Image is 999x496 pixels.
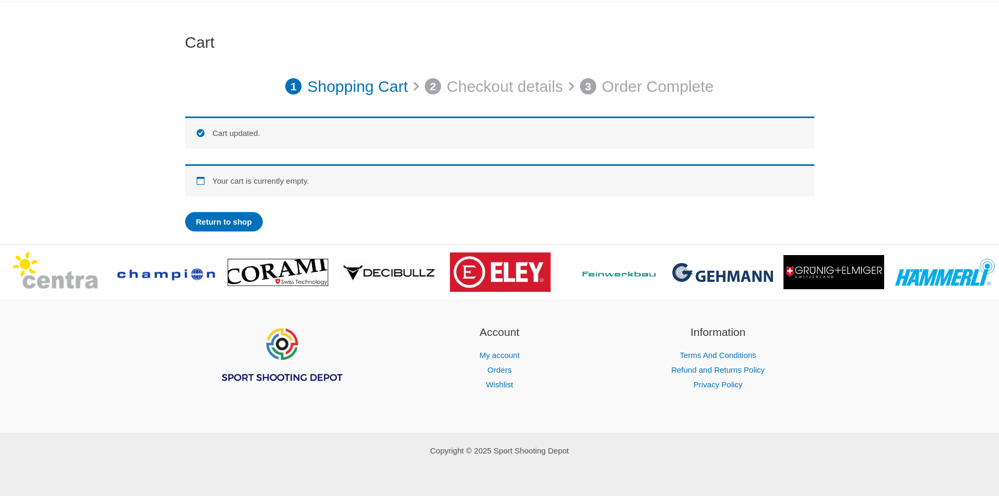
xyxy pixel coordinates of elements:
[185,324,378,409] aside: Footer Widget 1
[488,365,512,374] a: Orders
[185,117,814,149] div: Cart updated.
[185,164,814,196] div: Your cart is currently empty.
[285,72,408,101] a: 1 Shopping Cart
[425,78,442,95] span: 2
[450,252,551,292] img: brand logo
[622,324,814,341] h2: Information
[307,72,408,101] p: Shopping Cart
[693,380,742,389] a: Privacy Policy
[622,348,814,392] nav: Information
[185,33,814,52] h1: Cart
[425,72,563,101] a: 2 Checkout details
[403,324,596,392] aside: Footer Widget 2
[185,212,263,231] a: Return to shop
[671,365,765,374] a: Refund and Returns Policy
[447,72,563,101] p: Checkout details
[486,380,513,389] a: Wishlist
[622,324,814,392] aside: Footer Widget 3
[680,351,756,360] a: Terms And Conditions
[185,444,814,458] p: Copyright © 2025 Sport Shooting Depot
[403,348,596,392] nav: Account
[479,351,520,360] a: My account
[403,324,596,341] h2: Account
[285,78,302,95] span: 1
